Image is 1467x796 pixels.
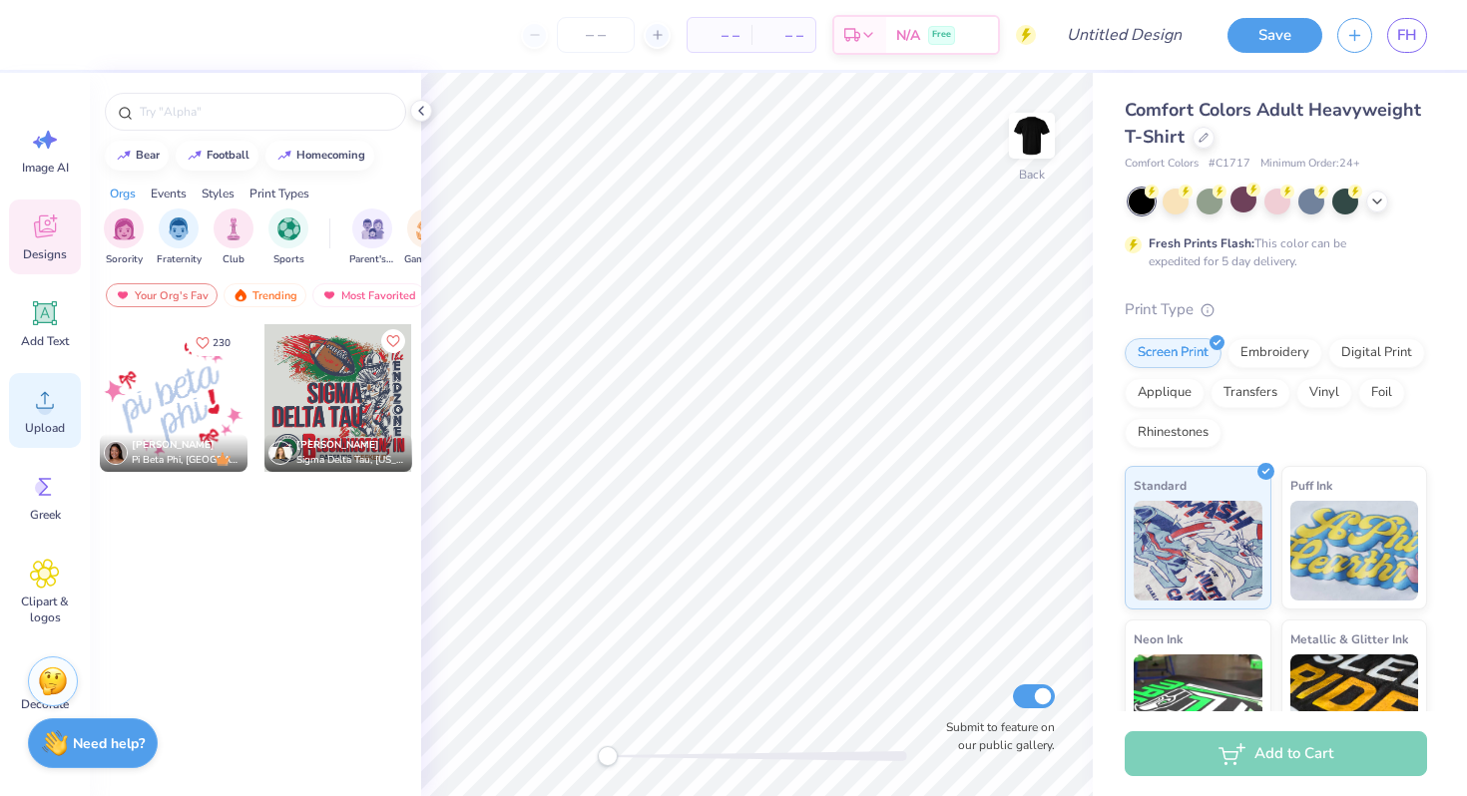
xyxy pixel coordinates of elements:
button: filter button [157,208,202,267]
div: Your Org's Fav [106,283,218,307]
img: trending.gif [233,288,248,302]
span: 230 [213,338,231,348]
span: Image AI [22,160,69,176]
button: Like [187,329,240,356]
img: Game Day Image [416,217,439,240]
button: filter button [214,208,253,267]
span: [PERSON_NAME] [296,438,379,452]
div: homecoming [296,150,365,161]
div: Rhinestones [1125,418,1222,448]
span: Free [932,28,951,42]
strong: Fresh Prints Flash: [1149,235,1254,251]
img: Metallic & Glitter Ink [1290,654,1419,754]
div: bear [136,150,160,161]
div: Print Type [1125,298,1427,321]
button: filter button [268,208,308,267]
span: # C1717 [1209,156,1250,173]
button: filter button [104,208,144,267]
div: Digital Print [1328,338,1425,368]
div: filter for Club [214,208,253,267]
input: Untitled Design [1051,15,1198,55]
label: Submit to feature on our public gallery. [935,718,1055,754]
span: Standard [1134,475,1187,496]
div: Foil [1358,378,1405,408]
img: Parent's Weekend Image [361,217,384,240]
div: filter for Sorority [104,208,144,267]
span: Sigma Delta Tau, [US_STATE][GEOGRAPHIC_DATA] [296,453,404,468]
span: Parent's Weekend [349,252,395,267]
span: Metallic & Glitter Ink [1290,628,1408,649]
img: Neon Ink [1134,654,1262,754]
img: Club Image [223,217,244,240]
button: bear [105,141,169,171]
span: Sorority [106,252,143,267]
div: filter for Fraternity [157,208,202,267]
span: N/A [896,25,920,46]
div: filter for Sports [268,208,308,267]
div: filter for Parent's Weekend [349,208,395,267]
span: Minimum Order: 24 + [1260,156,1360,173]
span: Sports [273,252,304,267]
a: FH [1387,18,1427,53]
span: Club [223,252,244,267]
img: Back [1012,116,1052,156]
span: Fraternity [157,252,202,267]
button: Like [381,329,405,353]
div: Applique [1125,378,1205,408]
span: Pi Beta Phi, [GEOGRAPHIC_DATA][US_STATE] [132,453,240,468]
img: most_fav.gif [115,288,131,302]
div: Print Types [249,185,309,202]
div: This color can be expedited for 5 day delivery. [1149,234,1394,270]
img: trend_line.gif [276,150,292,162]
div: Styles [202,185,235,202]
span: Add Text [21,333,69,349]
span: FH [1397,24,1417,47]
input: Try "Alpha" [138,102,393,122]
button: football [176,141,258,171]
input: – – [557,17,635,53]
strong: Need help? [73,734,145,753]
img: Fraternity Image [168,217,190,240]
span: Upload [25,420,65,436]
div: Accessibility label [598,746,618,766]
span: Clipart & logos [12,594,78,625]
span: Neon Ink [1134,628,1183,649]
button: filter button [404,208,450,267]
img: most_fav.gif [321,288,337,302]
div: Most Favorited [312,283,425,307]
span: Decorate [21,696,69,712]
span: Greek [30,507,61,523]
span: – – [763,25,803,46]
div: Events [151,185,187,202]
button: homecoming [265,141,374,171]
span: Comfort Colors [1125,156,1199,173]
span: [PERSON_NAME] [132,438,215,452]
div: Back [1019,166,1045,184]
div: Embroidery [1227,338,1322,368]
span: Comfort Colors Adult Heavyweight T-Shirt [1125,98,1421,149]
button: Save [1227,18,1322,53]
img: Standard [1134,501,1262,600]
div: Orgs [110,185,136,202]
button: filter button [349,208,395,267]
span: Game Day [404,252,450,267]
img: Sorority Image [113,217,136,240]
img: Puff Ink [1290,501,1419,600]
div: football [207,150,249,161]
div: Transfers [1211,378,1290,408]
div: Screen Print [1125,338,1222,368]
span: Designs [23,246,67,262]
div: filter for Game Day [404,208,450,267]
div: Vinyl [1296,378,1352,408]
img: Sports Image [277,217,300,240]
div: Trending [224,283,306,307]
span: Puff Ink [1290,475,1332,496]
span: – – [700,25,739,46]
img: trend_line.gif [187,150,203,162]
img: trend_line.gif [116,150,132,162]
